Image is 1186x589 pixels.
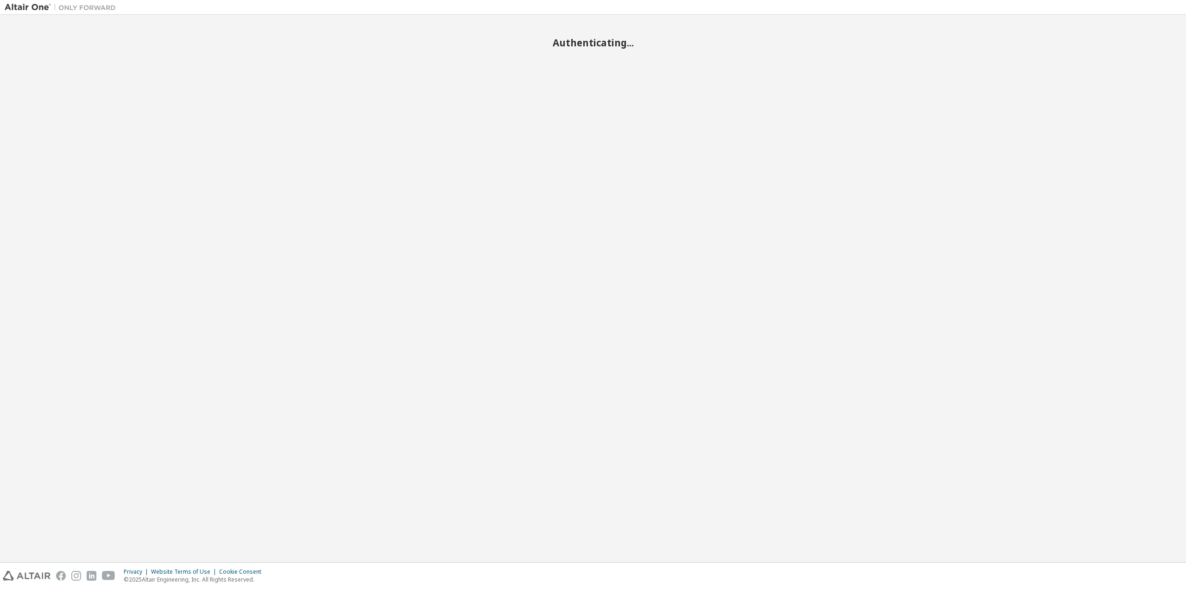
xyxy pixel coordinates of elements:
img: facebook.svg [56,571,66,581]
img: Altair One [5,3,120,12]
div: Privacy [124,568,151,576]
div: Website Terms of Use [151,568,219,576]
img: youtube.svg [102,571,115,581]
img: linkedin.svg [87,571,96,581]
p: © 2025 Altair Engineering, Inc. All Rights Reserved. [124,576,267,583]
img: instagram.svg [71,571,81,581]
div: Cookie Consent [219,568,267,576]
h2: Authenticating... [5,37,1181,49]
img: altair_logo.svg [3,571,50,581]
